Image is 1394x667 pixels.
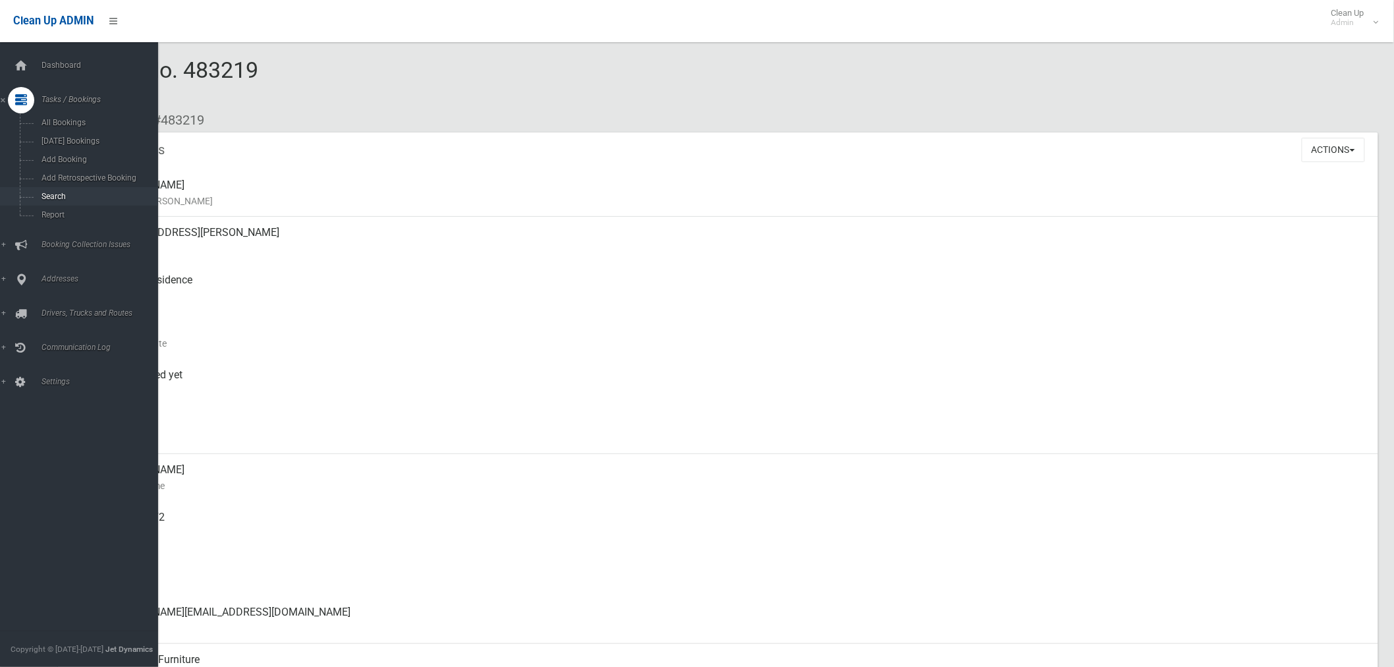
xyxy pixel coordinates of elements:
[105,241,1368,256] small: Address
[105,383,1368,399] small: Collected At
[13,14,94,27] span: Clean Up ADMIN
[105,288,1368,304] small: Pickup Point
[105,502,1368,549] div: 0409240672
[58,57,258,108] span: Booking No. 483219
[105,312,1368,359] div: [DATE]
[105,407,1368,454] div: [DATE]
[105,549,1368,596] div: None given
[1331,18,1364,28] small: Admin
[105,264,1368,312] div: Front of Residence
[58,596,1378,644] a: [PERSON_NAME][EMAIL_ADDRESS][DOMAIN_NAME]Email
[38,136,158,146] span: [DATE] Bookings
[105,478,1368,494] small: Contact Name
[105,596,1368,644] div: [PERSON_NAME][EMAIL_ADDRESS][DOMAIN_NAME]
[38,155,158,164] span: Add Booking
[1325,8,1378,28] span: Clean Up
[38,118,158,127] span: All Bookings
[38,192,158,201] span: Search
[105,193,1368,209] small: Name of [PERSON_NAME]
[38,308,169,318] span: Drivers, Trucks and Routes
[105,620,1368,636] small: Email
[105,169,1368,217] div: [PERSON_NAME]
[105,217,1368,264] div: [STREET_ADDRESS][PERSON_NAME]
[11,645,103,654] span: Copyright © [DATE]-[DATE]
[38,274,169,283] span: Addresses
[105,430,1368,446] small: Zone
[105,335,1368,351] small: Collection Date
[38,377,169,386] span: Settings
[105,454,1368,502] div: [PERSON_NAME]
[105,645,153,654] strong: Jet Dynamics
[38,240,169,249] span: Booking Collection Issues
[38,95,169,104] span: Tasks / Bookings
[144,108,204,132] li: #483219
[38,61,169,70] span: Dashboard
[105,573,1368,589] small: Landline
[38,210,158,219] span: Report
[1302,138,1365,162] button: Actions
[105,359,1368,407] div: Not collected yet
[38,173,158,183] span: Add Retrospective Booking
[38,343,169,352] span: Communication Log
[105,525,1368,541] small: Mobile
